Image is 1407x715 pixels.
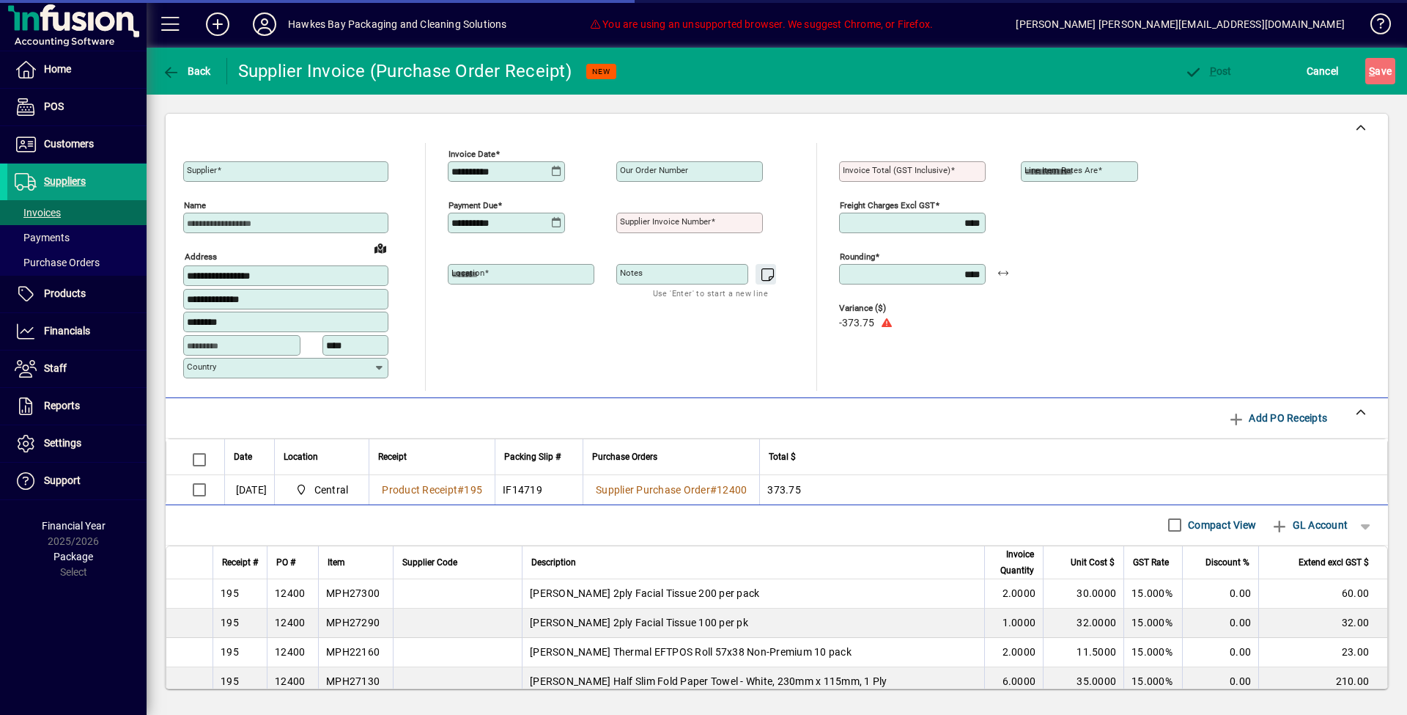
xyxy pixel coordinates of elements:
mat-label: Name [184,200,206,210]
td: 210.00 [1258,667,1387,697]
div: Total $ [769,449,1369,465]
span: S [1369,65,1375,77]
div: MPH27290 [326,615,380,630]
a: Customers [7,126,147,163]
span: Back [162,65,211,77]
span: Payments [15,232,70,243]
span: Financial Year [42,520,106,532]
td: 15.000% [1123,609,1182,638]
button: Back [158,58,215,84]
span: Home [44,63,71,75]
mat-label: Supplier invoice number [620,216,711,227]
span: Extend excl GST $ [1299,554,1369,571]
td: 195 [213,609,267,638]
mat-label: Freight charges excl GST [840,200,935,210]
a: POS [7,89,147,125]
span: Central [289,481,354,499]
span: # [457,484,464,496]
span: Unit Cost $ [1071,554,1115,571]
span: Reports [44,400,80,411]
a: Reports [7,388,147,425]
a: Knowledge Base [1359,3,1389,51]
span: Date [234,449,252,465]
label: Compact View [1185,518,1256,532]
div: MPH27130 [326,674,380,689]
span: Receipt [378,449,407,465]
td: [PERSON_NAME] 2ply Facial Tissue 200 per pack [522,579,984,609]
span: Invoice Quantity [994,546,1034,579]
mat-label: Our order number [620,165,688,175]
td: 12400 [267,609,318,638]
span: Suppliers [44,175,86,187]
td: 195 [213,579,267,609]
span: # [710,484,717,496]
span: Customers [44,138,94,150]
div: Hawkes Bay Packaging and Cleaning Solutions [288,12,507,36]
td: 11.5000 [1043,638,1123,667]
td: [PERSON_NAME] 2ply Facial Tissue 100 per pk [522,609,984,638]
td: [PERSON_NAME] Half Slim Fold Paper Towel - White, 230mm x 115mm, 1 Ply [522,667,984,697]
span: -373.75 [839,318,874,329]
span: Central [314,483,349,497]
span: Products [44,287,86,299]
button: Profile [241,11,288,37]
span: Discount % [1205,554,1249,571]
td: 35.0000 [1043,667,1123,697]
td: 2.0000 [984,638,1043,667]
mat-label: Rounding [840,252,875,262]
td: 60.00 [1258,579,1387,609]
td: 0.00 [1182,609,1258,638]
button: Cancel [1303,58,1343,84]
span: GST Rate [1133,554,1169,571]
mat-label: Invoice Total (GST inclusive) [843,165,950,175]
span: Cancel [1307,59,1339,83]
button: Add [194,11,241,37]
td: 15.000% [1123,667,1182,697]
td: 15.000% [1123,638,1182,667]
div: MPH22160 [326,645,380,659]
span: Supplier Purchase Order [596,484,710,496]
span: ost [1184,65,1232,77]
mat-hint: Use 'Enter' to start a new line [653,285,768,301]
span: Location [284,449,318,465]
mat-label: Country [187,362,216,372]
button: Post [1181,58,1236,84]
a: Staff [7,351,147,387]
td: IF14719 [495,475,583,505]
span: PO # [276,554,295,571]
span: [DATE] [236,483,267,497]
td: 0.00 [1182,667,1258,697]
span: Settings [44,437,81,449]
span: P [1210,65,1216,77]
span: 12400 [717,484,747,496]
button: GL Account [1263,512,1355,538]
div: Supplier Invoice (Purchase Order Receipt) [238,59,572,83]
td: 23.00 [1258,638,1387,667]
a: Purchase Orders [7,250,147,275]
td: 12400 [267,667,318,697]
span: 195 [464,484,482,496]
td: 195 [213,667,267,697]
span: Supplier Code [402,554,457,571]
div: MPH27300 [326,586,380,601]
a: Support [7,463,147,499]
button: Add PO Receipts [1222,405,1333,431]
span: Staff [44,362,67,374]
span: Financials [44,325,90,337]
td: 6.0000 [984,667,1043,697]
a: Financials [7,313,147,350]
span: ave [1369,59,1392,83]
td: 1.0000 [984,609,1043,638]
mat-label: Supplier [187,165,217,175]
a: Settings [7,425,147,462]
td: 0.00 [1182,638,1258,667]
mat-label: Payment due [448,200,498,210]
span: You are using an unsupported browser. We suggest Chrome, or Firefox. [590,18,933,30]
a: Home [7,51,147,88]
td: 2.0000 [984,579,1043,609]
a: Supplier Purchase Order#12400 [591,482,752,498]
span: Support [44,474,81,486]
app-page-header-button: Back [147,58,227,84]
span: POS [44,100,64,112]
a: Payments [7,225,147,250]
